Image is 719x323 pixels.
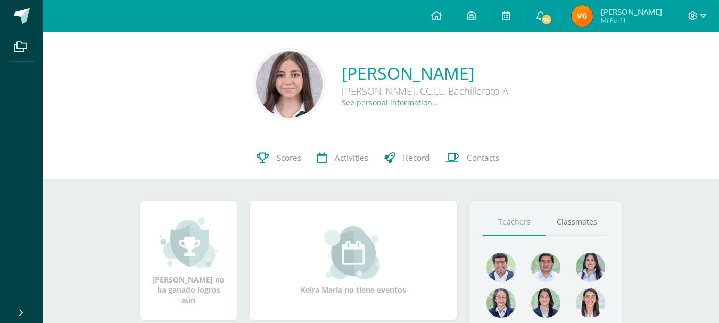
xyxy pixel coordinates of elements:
img: a9455d82b526bfa574a150142d2b9a72.png [256,51,323,118]
span: Contacts [467,152,499,163]
a: Classmates [546,209,608,236]
a: Scores [249,137,309,179]
a: [PERSON_NAME] [342,62,508,85]
div: [PERSON_NAME]. CC.LL. Bachillerato A [342,85,508,97]
img: 112eb3cea3e9806cff77e409c165320d.png [572,5,593,27]
img: 484afa508d8d35e59a7ea9d5d4640c41.png [486,253,516,282]
span: Mi Perfil [601,16,662,25]
div: [PERSON_NAME] no ha ganado logros aún [151,216,226,305]
a: Record [376,137,437,179]
span: Scores [277,152,301,163]
span: Record [403,152,429,163]
a: See personal information… [342,97,438,107]
img: achievement_small.png [160,216,218,269]
span: Activities [335,152,368,163]
span: [PERSON_NAME] [601,6,662,17]
img: d4e0c534ae446c0d00535d3bb96704e9.png [531,288,560,318]
img: 1934cc27df4ca65fd091d7882280e9dd.png [576,253,605,282]
a: Teachers [483,209,546,236]
div: Keira Maria no tiene eventos [300,226,407,295]
a: Activities [309,137,376,179]
img: 1e7bfa517bf798cc96a9d855bf172288.png [531,253,560,282]
span: 74 [541,14,552,26]
img: 38d188cc98c34aa903096de2d1c9671e.png [576,288,605,318]
img: 68491b968eaf45af92dd3338bd9092c6.png [486,288,516,318]
img: event_small.png [324,226,382,279]
a: Contacts [437,137,507,179]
